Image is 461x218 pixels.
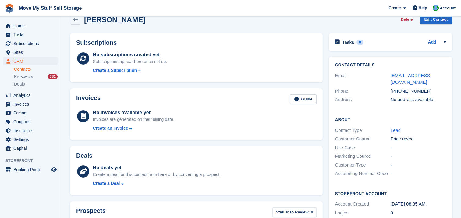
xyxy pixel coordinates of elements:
[335,96,390,103] div: Address
[5,4,14,13] img: stora-icon-8386f47178a22dfd0bd8f6a31ec36ba5ce8667c1dd55bd0f319d3a0aa187defe.svg
[290,94,317,104] a: Guide
[14,66,58,72] a: Contacts
[93,180,120,187] div: Create a Deal
[93,67,137,74] div: Create a Subscription
[335,127,390,134] div: Contact Type
[388,5,401,11] span: Create
[3,144,58,153] a: menu
[14,81,58,87] a: Deals
[390,96,446,103] div: No address available.
[335,88,390,95] div: Phone
[390,209,446,216] div: 0
[390,135,446,142] div: Price reveal
[276,209,289,215] span: Status:
[419,5,427,11] span: Help
[93,164,221,171] div: No deals yet
[272,207,317,217] button: Status: To Review
[3,39,58,48] a: menu
[3,48,58,57] a: menu
[440,5,456,11] span: Account
[335,72,390,86] div: Email
[13,135,50,144] span: Settings
[93,109,175,116] div: No invoices available yet
[335,209,390,216] div: Logins
[48,74,58,79] div: 331
[3,30,58,39] a: menu
[13,22,50,30] span: Home
[13,39,50,48] span: Subscriptions
[3,100,58,108] a: menu
[3,57,58,65] a: menu
[335,162,390,169] div: Customer Type
[3,109,58,117] a: menu
[13,100,50,108] span: Invoices
[3,91,58,100] a: menu
[390,162,446,169] div: -
[13,91,50,100] span: Analytics
[84,16,145,24] h2: [PERSON_NAME]
[390,144,446,151] div: -
[76,152,92,159] h2: Deals
[13,126,50,135] span: Insurance
[13,118,50,126] span: Coupons
[3,22,58,30] a: menu
[390,153,446,160] div: -
[13,165,50,174] span: Booking Portal
[3,135,58,144] a: menu
[335,153,390,160] div: Marketing Source
[390,88,446,95] div: [PHONE_NUMBER]
[76,39,317,46] h2: Subscriptions
[93,116,175,123] div: Invoices are generated on their billing date.
[390,170,446,177] div: -
[93,180,221,187] a: Create a Deal
[14,81,25,87] span: Deals
[335,144,390,151] div: Use Case
[289,209,308,215] span: To Review
[390,73,431,85] a: [EMAIL_ADDRESS][DOMAIN_NAME]
[14,73,58,80] a: Prospects 331
[335,135,390,142] div: Customer Source
[420,14,452,24] a: Edit Contact
[76,94,101,104] h2: Invoices
[50,166,58,173] a: Preview store
[390,128,400,133] a: Lead
[428,39,436,46] a: Add
[93,171,221,178] div: Create a deal for this contact from here or by converting a prospect.
[342,40,354,45] h2: Tasks
[433,5,439,11] img: Dan
[5,158,61,164] span: Storefront
[13,109,50,117] span: Pricing
[93,67,167,74] a: Create a Subscription
[16,3,84,13] a: Move My Stuff Self Storage
[335,116,446,122] h2: About
[390,201,446,208] div: [DATE] 08:35 AM
[356,40,363,45] div: 0
[335,190,446,196] h2: Storefront Account
[93,51,167,58] div: No subscriptions created yet
[398,14,415,24] button: Delete
[93,125,128,132] div: Create an Invoice
[335,201,390,208] div: Account Created
[13,48,50,57] span: Sites
[3,118,58,126] a: menu
[13,57,50,65] span: CRM
[335,63,446,68] h2: Contact Details
[335,170,390,177] div: Accounting Nominal Code
[13,30,50,39] span: Tasks
[13,144,50,153] span: Capital
[93,125,175,132] a: Create an Invoice
[93,58,167,65] div: Subscriptions appear here once set up.
[3,126,58,135] a: menu
[3,165,58,174] a: menu
[14,74,33,79] span: Prospects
